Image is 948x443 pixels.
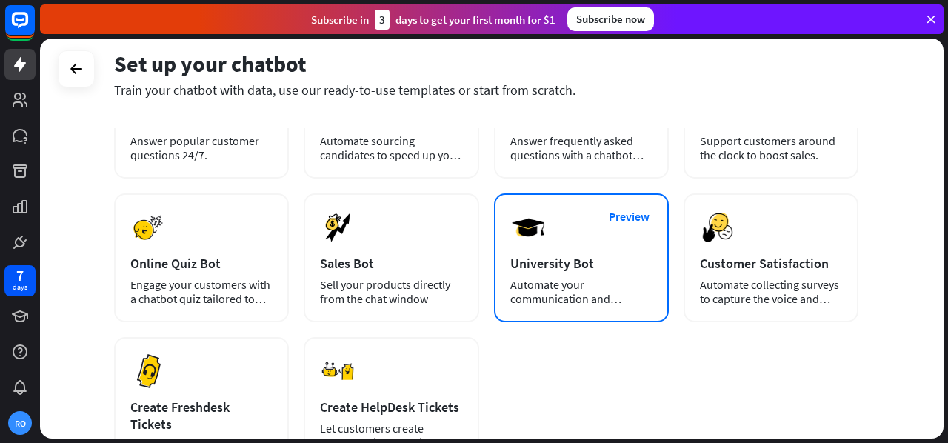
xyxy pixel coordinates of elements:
[4,265,36,296] a: 7 days
[600,203,659,230] button: Preview
[114,50,858,78] div: Set up your chatbot
[320,255,462,272] div: Sales Bot
[375,10,390,30] div: 3
[114,81,858,99] div: Train your chatbot with data, use our ready-to-use templates or start from scratch.
[320,278,462,306] div: Sell your products directly from the chat window
[510,278,652,306] div: Automate your communication and admission process.
[16,269,24,282] div: 7
[700,255,842,272] div: Customer Satisfaction
[8,411,32,435] div: RO
[130,278,273,306] div: Engage your customers with a chatbot quiz tailored to your needs.
[510,134,652,162] div: Answer frequently asked questions with a chatbot and save your time.
[510,255,652,272] div: University Bot
[320,399,462,416] div: Create HelpDesk Tickets
[130,134,273,162] div: Answer popular customer questions 24/7.
[12,6,56,50] button: Open LiveChat chat widget
[320,134,462,162] div: Automate sourcing candidates to speed up your hiring process.
[311,10,555,30] div: Subscribe in days to get your first month for $1
[567,7,654,31] div: Subscribe now
[130,255,273,272] div: Online Quiz Bot
[700,134,842,162] div: Support customers around the clock to boost sales.
[13,282,27,293] div: days
[130,399,273,433] div: Create Freshdesk Tickets
[700,278,842,306] div: Automate collecting surveys to capture the voice and opinions of your customers.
